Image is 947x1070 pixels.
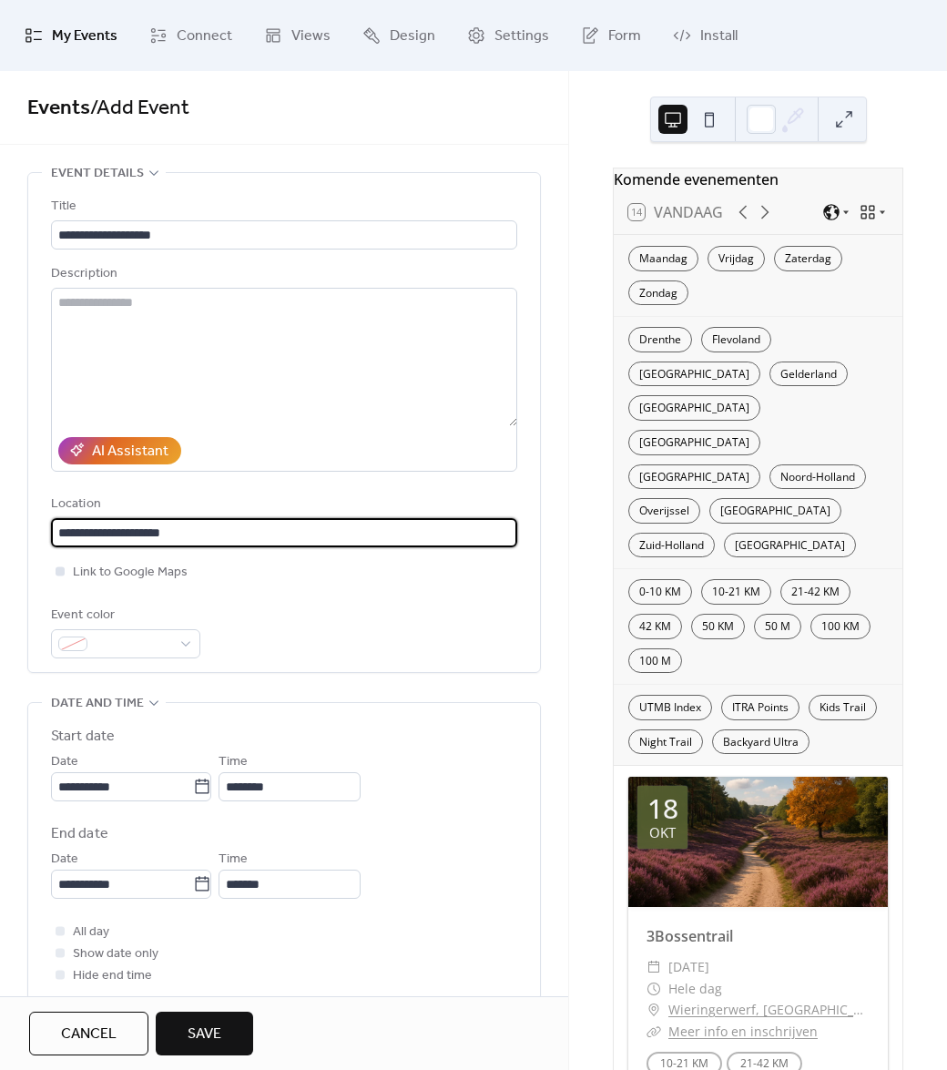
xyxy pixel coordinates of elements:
[712,729,810,755] div: Backyard Ultra
[721,695,799,720] div: ITRA Points
[668,1023,818,1040] a: Meer info en inschrijven
[774,246,842,271] div: Zaterdag
[628,729,703,755] div: Night Trail
[51,263,514,285] div: Description
[709,498,841,524] div: [GEOGRAPHIC_DATA]
[390,22,435,51] span: Design
[156,1012,253,1055] button: Save
[73,922,109,943] span: All day
[647,1021,661,1043] div: ​
[668,999,870,1021] a: Wieringerwerf, [GEOGRAPHIC_DATA]
[647,978,661,1000] div: ​
[11,7,131,64] a: My Events
[51,823,108,845] div: End date
[628,533,715,558] div: Zuid-Holland
[608,22,641,51] span: Form
[780,579,850,605] div: 21-42 KM
[614,168,902,190] div: Komende evenementen
[810,614,871,639] div: 100 KM
[29,1012,148,1055] button: Cancel
[51,196,514,218] div: Title
[136,7,246,64] a: Connect
[219,849,248,871] span: Time
[73,965,152,987] span: Hide end time
[90,88,189,128] span: / Add Event
[668,956,709,978] span: [DATE]
[691,614,745,639] div: 50 KM
[61,1024,117,1045] span: Cancel
[27,88,90,128] a: Events
[701,579,771,605] div: 10-21 KM
[73,943,158,965] span: Show date only
[754,614,801,639] div: 50 M
[701,327,771,352] div: Flevoland
[769,464,866,490] div: Noord-Holland
[628,430,760,455] div: [GEOGRAPHIC_DATA]
[51,163,144,185] span: Event details
[668,978,722,1000] span: Hele dag
[628,395,760,421] div: [GEOGRAPHIC_DATA]
[647,795,678,822] div: 18
[51,494,514,515] div: Location
[647,926,733,946] a: 3Bossentrail
[628,579,692,605] div: 0-10 KM
[647,956,661,978] div: ​
[453,7,563,64] a: Settings
[494,22,549,51] span: Settings
[628,362,760,387] div: [GEOGRAPHIC_DATA]
[92,441,168,463] div: AI Assistant
[58,437,181,464] button: AI Assistant
[724,533,856,558] div: [GEOGRAPHIC_DATA]
[188,1024,221,1045] span: Save
[51,726,115,748] div: Start date
[700,22,738,51] span: Install
[649,826,676,840] div: okt
[51,693,144,715] span: Date and time
[51,605,197,627] div: Event color
[769,362,848,387] div: Gelderland
[708,246,765,271] div: Vrijdag
[567,7,655,64] a: Form
[659,7,751,64] a: Install
[628,246,698,271] div: Maandag
[51,751,78,773] span: Date
[219,751,248,773] span: Time
[628,280,688,306] div: Zondag
[628,464,760,490] div: [GEOGRAPHIC_DATA]
[349,7,449,64] a: Design
[809,695,877,720] div: Kids Trail
[628,695,712,720] div: UTMB Index
[51,849,78,871] span: Date
[628,498,700,524] div: Overijssel
[52,22,117,51] span: My Events
[628,648,682,674] div: 100 M
[250,7,344,64] a: Views
[177,22,232,51] span: Connect
[628,327,692,352] div: Drenthe
[628,614,682,639] div: 42 KM
[647,999,661,1021] div: ​
[73,562,188,584] span: Link to Google Maps
[291,22,331,51] span: Views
